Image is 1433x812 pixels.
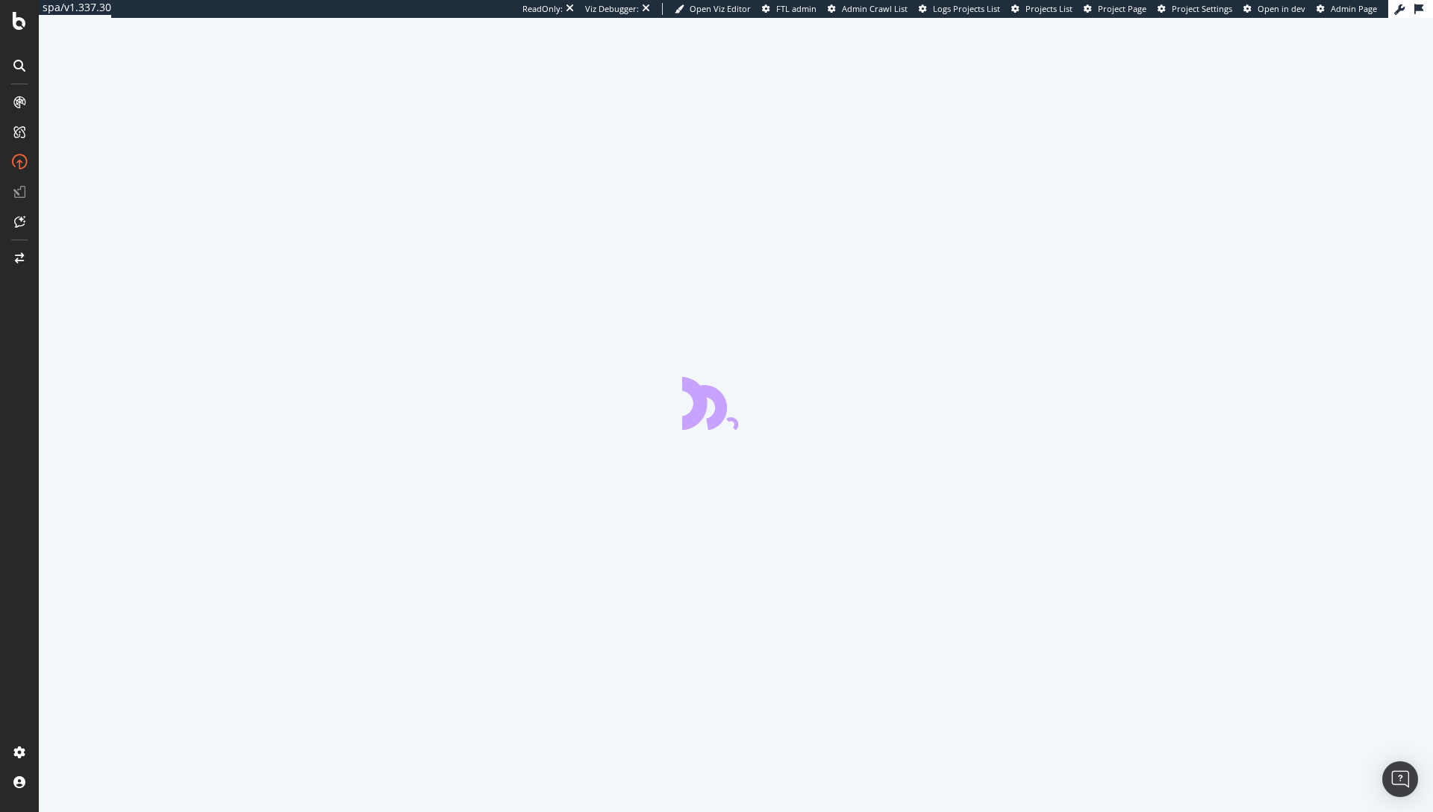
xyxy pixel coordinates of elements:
span: FTL admin [776,3,817,14]
span: Logs Projects List [933,3,1000,14]
span: Open in dev [1258,3,1305,14]
a: Project Settings [1158,3,1232,15]
a: Projects List [1011,3,1073,15]
div: ReadOnly: [522,3,563,15]
div: animation [682,376,790,430]
a: Open Viz Editor [675,3,751,15]
a: Logs Projects List [919,3,1000,15]
a: Open in dev [1243,3,1305,15]
span: Admin Crawl List [842,3,908,14]
div: Viz Debugger: [585,3,639,15]
span: Project Page [1098,3,1146,14]
span: Admin Page [1331,3,1377,14]
a: Admin Page [1317,3,1377,15]
a: Project Page [1084,3,1146,15]
div: Open Intercom Messenger [1382,761,1418,797]
span: Projects List [1025,3,1073,14]
span: Open Viz Editor [690,3,751,14]
span: Project Settings [1172,3,1232,14]
a: Admin Crawl List [828,3,908,15]
a: FTL admin [762,3,817,15]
